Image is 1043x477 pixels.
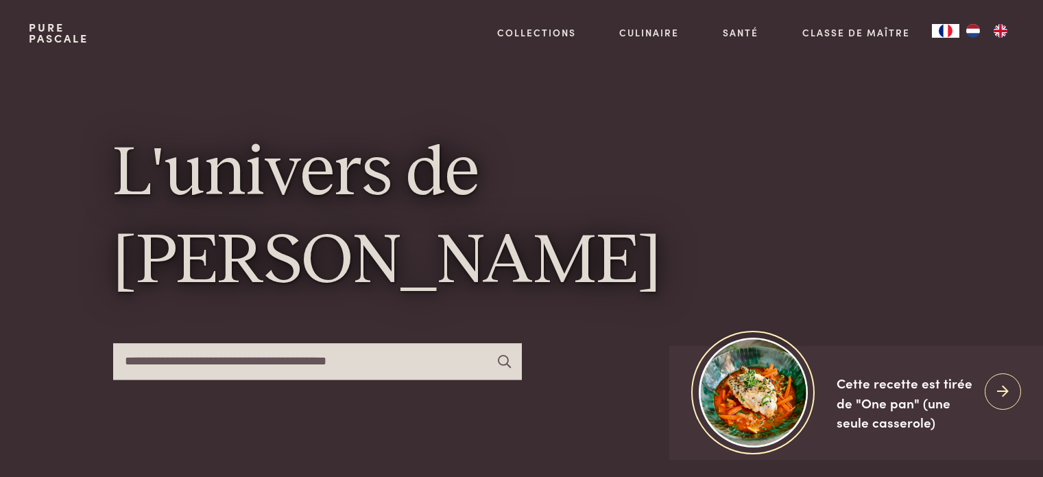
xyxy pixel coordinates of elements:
a: FR [932,24,959,38]
h1: L'univers de [PERSON_NAME] [113,132,931,307]
div: Language [932,24,959,38]
a: NL [959,24,987,38]
ul: Language list [959,24,1014,38]
a: Collections [497,25,576,40]
a: https://admin.purepascale.com/wp-content/uploads/2025/08/home_recept_link.jpg Cette recette est t... [669,346,1043,460]
a: EN [987,24,1014,38]
aside: Language selected: Français [932,24,1014,38]
a: PurePascale [29,22,88,44]
a: Culinaire [619,25,679,40]
img: https://admin.purepascale.com/wp-content/uploads/2025/08/home_recept_link.jpg [699,338,808,447]
a: Santé [723,25,758,40]
a: Classe de maître [802,25,910,40]
div: Cette recette est tirée de "One pan" (une seule casserole) [837,373,974,432]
